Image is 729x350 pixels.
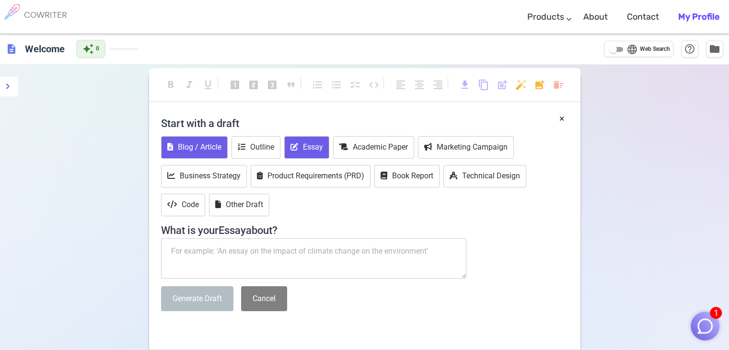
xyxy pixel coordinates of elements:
span: 0 [96,44,99,54]
span: auto_awesome [82,43,94,55]
span: post_add [497,79,508,91]
span: Web Search [640,45,670,54]
h6: Click to edit title [21,39,69,58]
span: looks_one [229,79,241,91]
span: download [459,79,471,91]
span: format_underlined [202,79,214,91]
button: Code [161,194,205,216]
span: language [626,44,638,55]
span: looks_3 [266,79,278,91]
span: code [368,79,380,91]
button: Manage Documents [706,40,723,58]
span: looks_two [248,79,259,91]
button: × [559,112,565,126]
span: format_list_bulleted [331,79,342,91]
span: 1 [710,307,722,319]
a: About [583,3,608,31]
span: format_align_right [432,79,444,91]
button: Cancel [241,286,287,312]
span: format_bold [165,79,176,91]
button: Other Draft [209,194,269,216]
button: Blog / Article [161,136,228,159]
button: Technical Design [443,165,526,187]
img: Close chat [696,317,714,335]
button: Book Report [374,165,440,187]
span: folder [709,43,720,55]
span: help_outline [684,43,695,55]
span: delete_sweep [553,79,564,91]
button: Academic Paper [333,136,414,159]
button: Outline [231,136,280,159]
button: Help & Shortcuts [681,40,698,58]
button: Product Requirements (PRD) [251,165,370,187]
span: checklist [349,79,361,91]
button: Business Strategy [161,165,247,187]
span: auto_fix_high [515,79,527,91]
b: My Profile [678,12,719,22]
span: description [6,43,17,55]
h4: What is your Essay about? [161,219,568,237]
span: add_photo_alternate [534,79,545,91]
span: content_copy [478,79,489,91]
span: format_align_left [395,79,406,91]
span: format_align_center [414,79,425,91]
a: My Profile [678,3,719,31]
a: Contact [627,3,659,31]
h6: COWRITER [24,11,67,19]
button: Generate Draft [161,286,233,312]
button: 1 [691,312,719,340]
span: format_quote [285,79,297,91]
button: Essay [284,136,329,159]
a: Products [527,3,564,31]
h4: Start with a draft [161,112,568,135]
span: format_list_numbered [312,79,324,91]
span: format_italic [184,79,195,91]
button: Marketing Campaign [418,136,514,159]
